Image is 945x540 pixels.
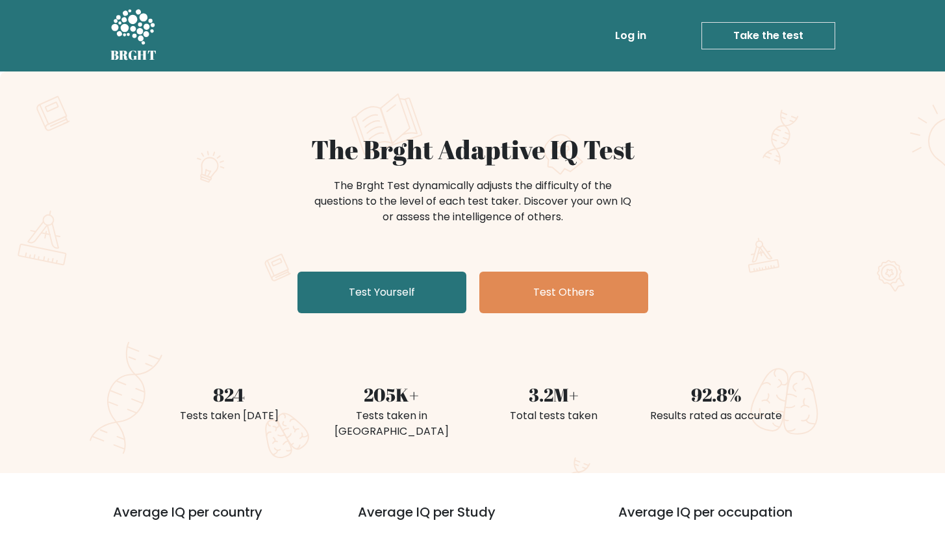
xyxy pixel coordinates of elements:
a: Test Yourself [297,272,466,313]
h5: BRGHT [110,47,157,63]
div: Results rated as accurate [643,408,790,424]
div: The Brght Test dynamically adjusts the difficulty of the questions to the level of each test take... [310,178,635,225]
div: 92.8% [643,381,790,408]
a: Take the test [701,22,835,49]
h3: Average IQ per occupation [618,504,848,535]
a: Log in [610,23,651,49]
div: Total tests taken [481,408,627,424]
h1: The Brght Adaptive IQ Test [156,134,790,165]
div: Tests taken [DATE] [156,408,303,424]
a: BRGHT [110,5,157,66]
a: Test Others [479,272,648,313]
div: 3.2M+ [481,381,627,408]
div: Tests taken in [GEOGRAPHIC_DATA] [318,408,465,439]
div: 205K+ [318,381,465,408]
h3: Average IQ per Study [358,504,587,535]
div: 824 [156,381,303,408]
h3: Average IQ per country [113,504,311,535]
